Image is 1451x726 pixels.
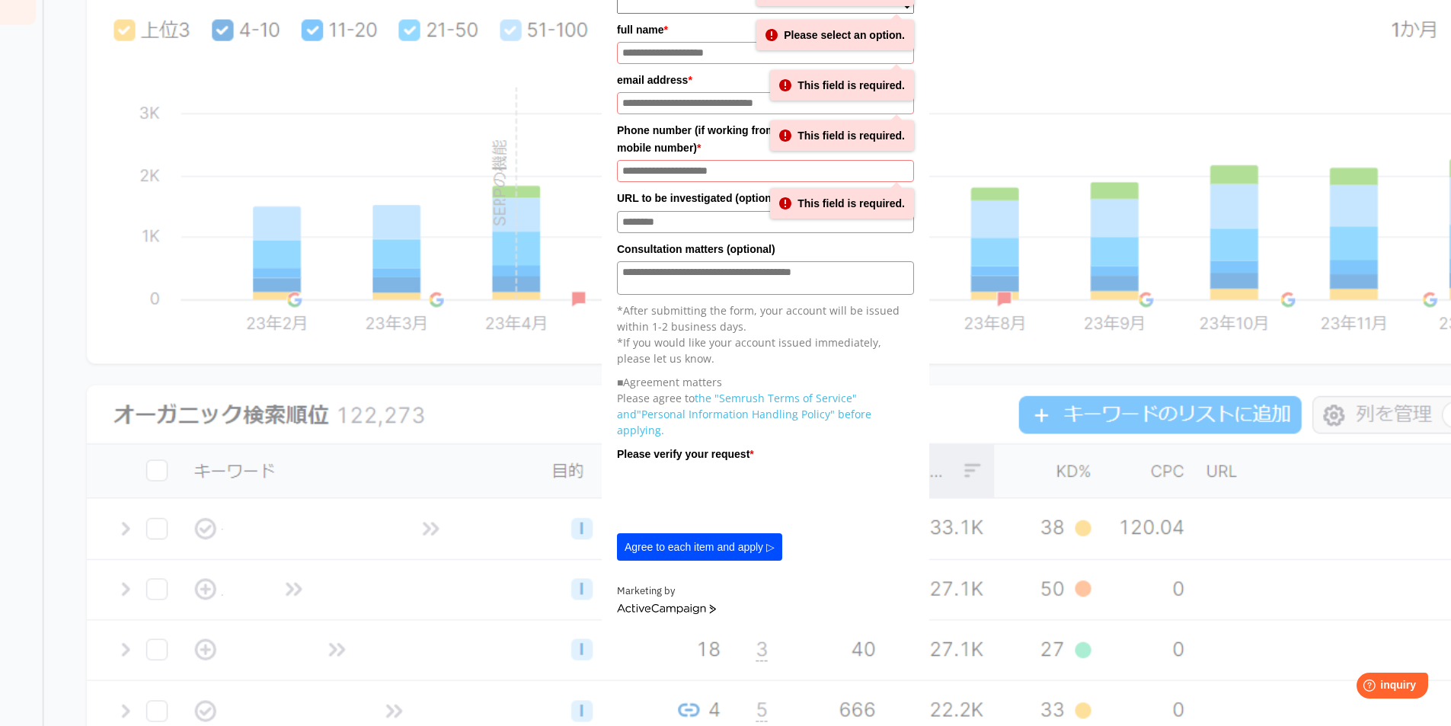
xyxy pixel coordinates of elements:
font: This field is required. [797,79,905,91]
font: URL to be investigated (optional) [617,192,784,204]
a: the "Semrush Terms of Service" and [617,391,857,421]
font: *After submitting the form, your account will be issued within 1-2 business days. [617,303,900,334]
iframe: To enrich screen reader interactions, please activate Accessibility in Grammarly extension settings [617,466,849,526]
font: Consultation matters (optional) [617,243,775,255]
font: *If you would like your account issued immediately, please let us know. [617,335,881,366]
font: This field is required. [797,197,905,209]
font: email address [617,74,688,86]
font: Please select an option. [784,29,905,41]
a: "Personal Information Handling Policy" before applying. [617,407,871,437]
font: ■Agreement matters [617,375,722,389]
button: Agree to each item and apply ▷ [617,533,782,561]
font: full name [617,24,663,36]
font: Agree to each item and apply ▷ [625,541,775,553]
font: Please verify your request [617,448,749,460]
font: Marketing by [617,584,675,597]
font: This field is required. [797,130,905,142]
font: Please agree to [617,391,695,405]
iframe: Help widget launcher [1315,667,1434,709]
font: Phone number (if working from home, please provide mobile number) [617,124,887,153]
